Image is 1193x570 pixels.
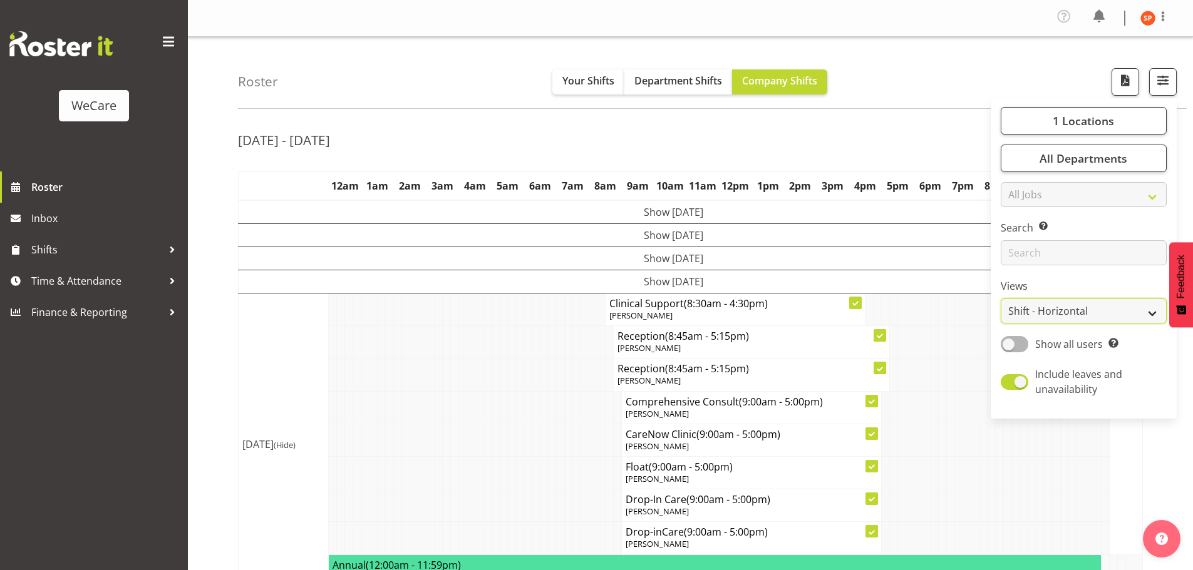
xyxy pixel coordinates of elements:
h4: Comprehensive Consult [626,395,878,408]
span: (8:30am - 4:30pm) [684,297,768,310]
th: 5am [492,172,524,201]
th: 3pm [817,172,849,201]
th: 10am [654,172,686,201]
span: [PERSON_NAME] [617,342,681,354]
span: (9:00am - 5:00pm) [649,460,733,474]
img: samantha-poultney11298.jpg [1140,11,1155,26]
h4: Reception [617,330,886,342]
span: Company Shifts [742,74,817,88]
td: Show [DATE] [239,247,1110,270]
label: Views [1001,278,1167,293]
th: 6pm [914,172,947,201]
h4: Roster [238,74,278,89]
h4: Clinical Support [609,297,862,310]
h4: Float [626,461,878,473]
span: Finance & Reporting [31,303,163,322]
button: Filter Shifts [1149,68,1177,96]
span: [PERSON_NAME] [626,538,689,549]
button: 1 Locations [1001,107,1167,135]
span: Department Shifts [634,74,722,88]
span: (9:00am - 5:00pm) [686,492,770,506]
span: All Departments [1040,151,1127,166]
td: Show [DATE] [239,200,1110,224]
th: 4pm [849,172,882,201]
button: Your Shifts [552,69,624,94]
th: 8am [589,172,621,201]
span: Feedback [1175,255,1187,298]
span: Shifts [31,240,163,259]
label: Search [1001,220,1167,235]
th: 12pm [719,172,751,201]
button: All Departments [1001,145,1167,172]
th: 7am [556,172,589,201]
button: Company Shifts [732,69,827,94]
span: (9:00am - 5:00pm) [739,395,823,409]
span: (8:45am - 5:15pm) [665,329,749,343]
span: Time & Attendance [31,272,163,290]
input: Search [1001,240,1167,265]
th: 3am [426,172,459,201]
span: (9:00am - 5:00pm) [696,427,780,441]
span: [PERSON_NAME] [617,375,681,386]
img: Rosterit website logo [9,31,113,56]
span: Include leaves and unavailability [1035,367,1122,396]
span: (8:45am - 5:15pm) [665,362,749,375]
th: 2pm [784,172,817,201]
h4: Drop-In Care [626,493,878,506]
span: (Hide) [274,439,296,450]
h4: Reception [617,362,886,375]
span: Inbox [31,209,182,228]
button: Feedback - Show survey [1169,242,1193,327]
button: Download a PDF of the roster according to the set date range. [1112,68,1139,96]
img: help-xxl-2.png [1155,532,1168,545]
span: 1 Locations [1053,113,1114,128]
h4: CareNow Clinic [626,428,878,440]
div: WeCare [71,96,116,115]
th: 8pm [979,172,1012,201]
span: [PERSON_NAME] [626,440,689,452]
span: [PERSON_NAME] [626,506,689,517]
th: 9am [621,172,654,201]
th: 7pm [947,172,979,201]
th: 5pm [882,172,914,201]
th: 4am [459,172,492,201]
span: [PERSON_NAME] [626,408,689,419]
h4: Drop-inCare [626,526,878,538]
span: [PERSON_NAME] [626,473,689,484]
td: Show [DATE] [239,224,1110,247]
button: Department Shifts [624,69,732,94]
span: Show all users [1035,337,1103,351]
td: Show [DATE] [239,270,1110,293]
th: 1pm [751,172,784,201]
th: 11am [686,172,719,201]
th: 2am [394,172,426,201]
span: [PERSON_NAME] [609,310,673,321]
span: Roster [31,178,182,196]
th: 12am [329,172,361,201]
span: (9:00am - 5:00pm) [684,525,768,539]
span: Your Shifts [562,74,614,88]
h2: [DATE] - [DATE] [238,132,330,148]
th: 1am [361,172,394,201]
th: 6am [524,172,557,201]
